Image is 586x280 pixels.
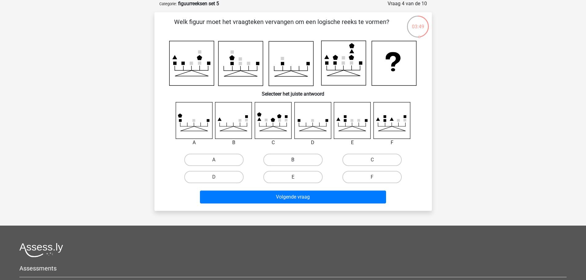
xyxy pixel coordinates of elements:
div: E [329,139,376,146]
div: C [250,139,297,146]
small: Categorie: [159,2,177,6]
strong: figuurreeksen set 5 [178,1,219,6]
label: F [342,171,402,183]
div: D [290,139,336,146]
label: B [263,154,323,166]
label: C [342,154,402,166]
div: A [171,139,217,146]
label: A [184,154,244,166]
div: B [210,139,257,146]
h5: Assessments [19,265,567,272]
p: Welk figuur moet het vraagteken vervangen om een logische reeks te vormen? [164,17,399,36]
img: Assessly logo [19,243,63,257]
div: 03:49 [406,15,429,30]
h6: Selecteer het juiste antwoord [164,86,422,97]
label: D [184,171,244,183]
label: E [263,171,323,183]
button: Volgende vraag [200,191,386,203]
div: F [369,139,415,146]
